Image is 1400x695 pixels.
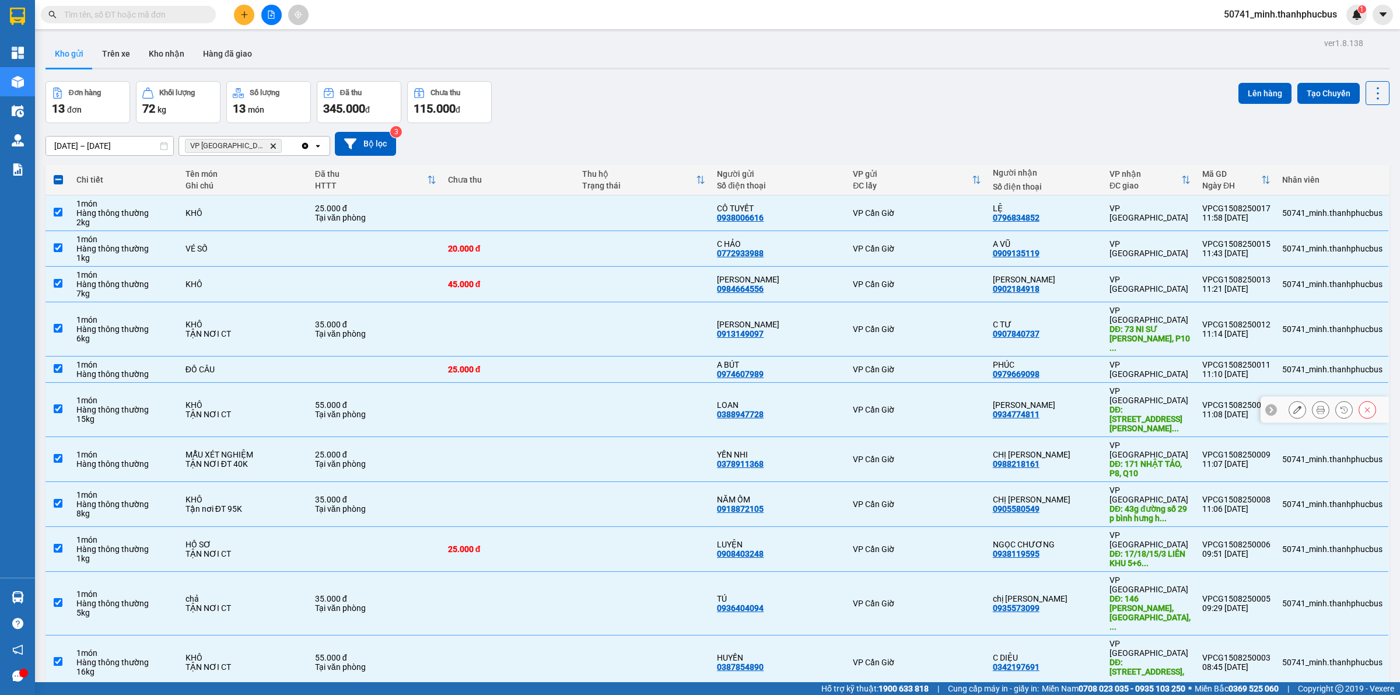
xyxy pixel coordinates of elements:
div: CÔ TUYẾT [717,204,841,213]
div: 1 kg [76,253,174,263]
div: Số điện thoại [717,181,841,190]
div: LOAN [717,400,841,410]
span: ... [1172,424,1179,433]
div: Khối lượng [159,89,195,97]
span: 50741_minh.thanhphucbus [1214,7,1346,22]
div: VPCG1508250008 [1202,495,1270,504]
div: Hàng thông thường [76,405,174,414]
div: 0387854890 [717,662,764,672]
div: 16 kg [76,667,174,676]
span: | [937,682,939,695]
span: Miền Nam [1042,682,1185,695]
div: VP [GEOGRAPHIC_DATA] [1109,386,1191,405]
div: VPCG1508250011 [1202,360,1270,369]
div: Hàng thông thường [76,244,174,253]
div: 11:21 [DATE] [1202,284,1270,294]
span: đơn [67,105,82,114]
div: ANH HẢI [993,275,1098,284]
div: YẾN NHI [717,450,841,459]
div: 0388947728 [717,410,764,419]
div: CHỊ QUYÊN [993,450,1098,459]
div: chả [185,594,303,603]
span: message [12,670,23,682]
span: đ [456,105,460,114]
div: 11:43 [DATE] [1202,249,1270,258]
button: Tạo Chuyến [1297,83,1360,104]
div: HUYỀN [717,653,841,662]
button: Trên xe [93,40,139,68]
img: warehouse-icon [12,105,24,117]
div: 1 món [76,589,174,599]
span: ... [1109,676,1116,686]
div: 1 món [76,360,174,369]
div: A VŨ [993,239,1098,249]
sup: 1 [1358,5,1366,13]
img: icon-new-feature [1352,9,1362,20]
div: NGỌC CHƯƠNG [993,540,1098,549]
div: TẬN NƠI CT [185,410,303,419]
div: 35.000 đ [315,320,436,329]
button: Kho gửi [45,40,93,68]
div: 0938119595 [993,549,1039,558]
div: VP [GEOGRAPHIC_DATA] [1109,575,1191,594]
div: LUYỆN [717,540,841,549]
div: 09:29 [DATE] [1202,603,1270,613]
div: ĐỒ CÂU [185,365,303,374]
div: 0913149097 [717,329,764,338]
div: TẬN NƠI CT [185,329,303,338]
div: 0342197691 [993,662,1039,672]
div: Nhân viên [1282,175,1382,184]
div: MẪU XÉT NGHIỆM [185,450,303,459]
div: Trạng thái [582,181,696,190]
div: 55.000 đ [315,400,436,410]
input: Tìm tên, số ĐT hoặc mã đơn [64,8,202,21]
button: Đơn hàng13đơn [45,81,130,123]
div: 0796834852 [993,213,1039,222]
div: 1 món [76,490,174,500]
div: 50741_minh.thanhphucbus [1282,365,1382,374]
div: KHÔ [185,495,303,504]
div: Mã GD [1202,169,1261,179]
div: ÁNH NGỌC [717,275,841,284]
input: Select a date range. [46,137,173,155]
img: logo-vxr [10,8,25,25]
div: Tại văn phòng [315,662,436,672]
div: 35.000 đ [315,495,436,504]
div: 0907840737 [993,329,1039,338]
div: DĐ: 73 NI SƯ HUỲNH LIÊN, P10, TÂN BÌNH [1109,324,1191,352]
div: Chưa thu [430,89,460,97]
div: 50741_minh.thanhphucbus [1282,455,1382,464]
div: chị Chi [993,594,1098,603]
div: VÉ SỐ [185,244,303,253]
div: VP Cần Giờ [853,544,981,554]
div: VP [GEOGRAPHIC_DATA] [1109,239,1191,258]
div: VPCG1508250005 [1202,594,1270,603]
div: Hàng thông thường [76,280,174,289]
div: 25.000 đ [448,365,571,374]
div: Tại văn phòng [315,603,436,613]
div: 0984664556 [717,284,764,294]
div: 0934774811 [993,410,1039,419]
div: Hàng thông thường [76,369,174,379]
div: VP [GEOGRAPHIC_DATA] [1109,204,1191,222]
div: 11:08 [DATE] [1202,410,1270,419]
span: question-circle [12,618,23,629]
div: 15 kg [76,414,174,424]
div: 11:07 [DATE] [1202,459,1270,469]
div: 7 kg [76,289,174,298]
div: LAM ĐIỀN [717,320,841,329]
div: 1 kg [76,554,174,563]
div: Đơn hàng [69,89,101,97]
div: ver 1.8.138 [1324,37,1363,50]
span: 13 [52,102,65,116]
div: HỒ SƠ [185,540,303,549]
button: Lên hàng [1238,83,1291,104]
svg: Clear all [300,141,310,151]
button: Kho nhận [139,40,194,68]
div: 50741_minh.thanhphucbus [1282,544,1382,554]
button: Khối lượng72kg [136,81,220,123]
div: DĐ: 171 NHẬT TẢO, P8, Q10 [1109,459,1191,478]
span: ... [1109,343,1116,352]
div: VPCG1508250017 [1202,204,1270,213]
strong: 1900 633 818 [878,684,929,693]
